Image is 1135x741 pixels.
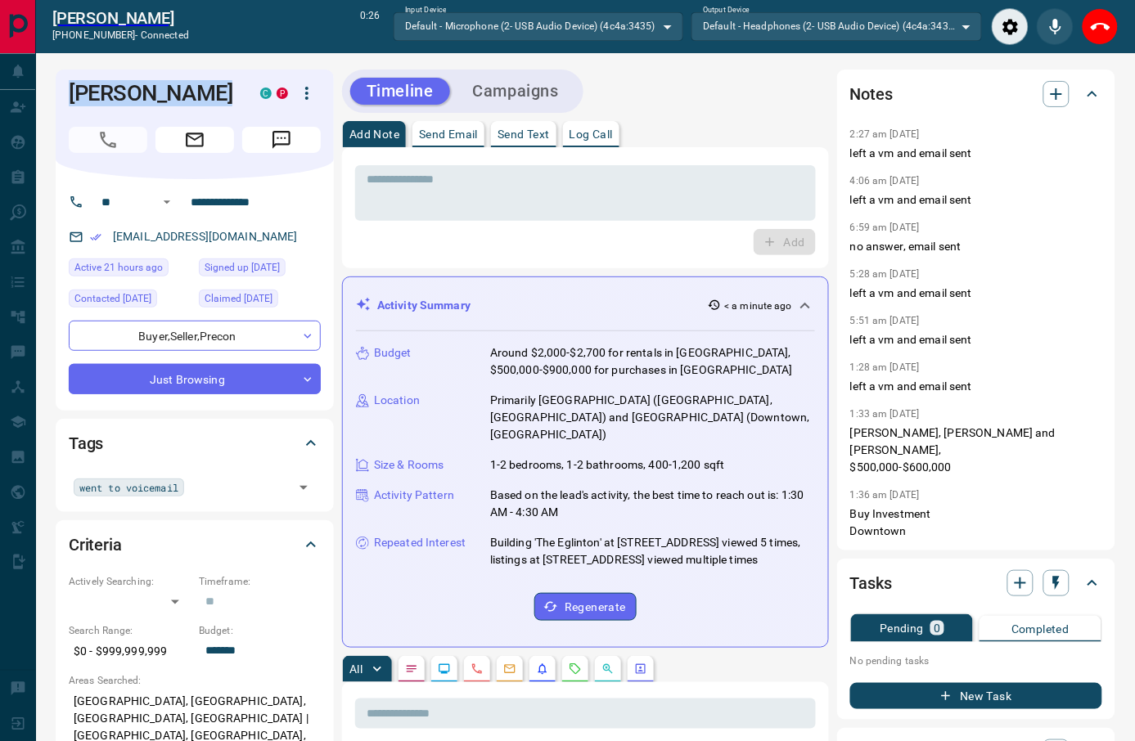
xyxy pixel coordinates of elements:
div: Tasks [850,564,1102,603]
div: Notes [850,74,1102,114]
svg: Lead Browsing Activity [438,662,451,676]
div: Audio Settings [992,8,1029,45]
label: Input Device [405,5,447,16]
button: Open [157,192,177,212]
p: Buy Investment Downtown [850,505,1102,540]
a: [PERSON_NAME] [52,8,189,28]
p: Building 'The Eglinton' at [STREET_ADDRESS] viewed 5 times, listings at [STREET_ADDRESS] viewed m... [490,534,815,568]
div: Default - Headphones (2- USB Audio Device) (4c4a:3435) [691,12,982,40]
p: < a minute ago [724,299,792,313]
h2: Criteria [69,532,122,558]
h2: Tasks [850,570,892,596]
p: Repeated Interest [374,534,466,551]
h1: [PERSON_NAME] [69,80,236,106]
p: Log Call [570,128,613,140]
p: [PHONE_NUMBER] - [52,28,189,43]
div: Buyer , Seller , Precon [69,321,321,351]
svg: Calls [471,662,484,676]
span: Contacted [DATE] [74,290,151,307]
p: 5:28 am [DATE] [850,268,920,280]
svg: Email Verified [90,231,101,243]
span: Signed up [DATE] [205,259,280,276]
p: 1:36 am [DATE] [850,489,920,501]
p: All [349,663,363,675]
label: Output Device [703,5,750,16]
span: Email [155,127,234,153]
svg: Opportunities [601,662,615,676]
p: left a vm and email sent [850,285,1102,302]
p: Activity Pattern [374,487,454,504]
p: left a vm and email sent [850,191,1102,209]
svg: Notes [405,662,418,676]
p: Search Range: [69,623,191,638]
p: Budget [374,344,412,362]
p: 6:59 am [DATE] [850,222,920,233]
p: Size & Rooms [374,456,444,474]
p: Areas Searched: [69,673,321,688]
p: Primarily [GEOGRAPHIC_DATA] ([GEOGRAPHIC_DATA], [GEOGRAPHIC_DATA]) and [GEOGRAPHIC_DATA] (Downtow... [490,392,815,443]
p: Send Text [498,128,550,140]
div: Tue Oct 14 2025 [69,258,191,281]
p: Timeframe: [199,574,321,589]
div: Mute [1037,8,1074,45]
div: Tags [69,424,321,463]
p: 0:26 [360,8,380,45]
div: Just Browsing [69,364,321,394]
div: Sat May 01 2021 [199,290,321,312]
div: Default - Microphone (2- USB Audio Device) (4c4a:3435) [394,12,684,40]
h2: Notes [850,81,893,107]
p: left a vm and email sent [850,145,1102,162]
button: Campaigns [457,78,575,105]
p: 1-2 bedrooms, 1-2 bathrooms, 400-1,200 sqft [490,456,725,474]
p: Based on the lead's activity, the best time to reach out is: 1:30 AM - 4:30 AM [490,487,815,521]
p: 0 [934,622,940,634]
button: New Task [850,683,1102,709]
p: Completed [1011,623,1070,635]
span: went to voicemail [79,479,178,496]
a: [EMAIL_ADDRESS][DOMAIN_NAME] [113,230,298,243]
button: Timeline [350,78,450,105]
p: [PERSON_NAME], [PERSON_NAME] and [PERSON_NAME], $500,000-$600,000 [850,424,1102,476]
p: Activity Summary [377,297,471,314]
span: Call [69,127,147,153]
span: Claimed [DATE] [205,290,272,307]
p: no answer, email sent [850,238,1102,255]
svg: Emails [503,662,516,676]
p: left a vm and email sent [850,331,1102,348]
span: connected [141,29,189,41]
p: 1:28 am [DATE] [850,362,920,373]
button: Open [292,476,315,499]
div: Wed Jun 03 2015 [199,258,321,281]
svg: Listing Alerts [536,662,549,676]
p: Add Note [349,128,399,140]
p: Budget: [199,623,321,638]
div: Criteria [69,525,321,564]
p: 4:06 am [DATE] [850,175,920,186]
p: 5:51 am [DATE] [850,315,920,326]
span: Message [242,127,321,153]
button: Regenerate [534,593,637,621]
div: End Call [1082,8,1119,45]
p: Around $2,000-$2,700 for rentals in [GEOGRAPHIC_DATA], $500,000-$900,000 for purchases in [GEOGRA... [490,344,815,379]
p: 1:33 am [DATE] [850,408,920,420]
p: Send Email [419,128,478,140]
p: Actively Searching: [69,574,191,589]
p: 2:27 am [DATE] [850,128,920,140]
div: Activity Summary< a minute ago [356,290,815,321]
p: No pending tasks [850,649,1102,673]
h2: Tags [69,430,103,456]
p: left a vm and email sent [850,378,1102,395]
div: condos.ca [260,88,272,99]
div: property.ca [277,88,288,99]
div: Sat Oct 04 2025 [69,290,191,312]
p: $0 - $999,999,999 [69,638,191,665]
svg: Agent Actions [634,662,647,676]
p: Location [374,392,420,409]
span: Active 21 hours ago [74,259,163,276]
svg: Requests [569,662,582,676]
p: Pending [880,622,924,634]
